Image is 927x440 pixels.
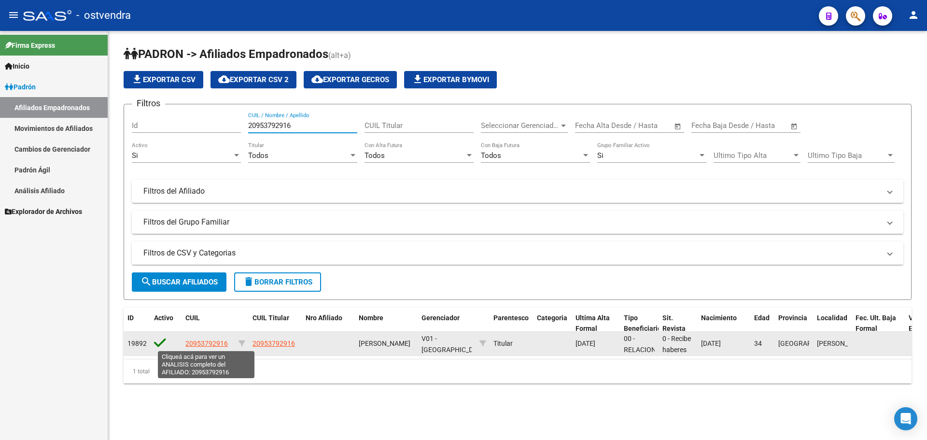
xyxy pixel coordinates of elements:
span: Localidad [817,314,847,322]
span: Borrar Filtros [243,278,312,286]
button: Open calendar [789,121,800,132]
span: Explorador de Archivos [5,206,82,217]
span: Fec. Ult. Baja Formal [856,314,896,333]
mat-expansion-panel-header: Filtros del Afiliado [132,180,903,203]
span: Si [132,151,138,160]
datatable-header-cell: Edad [750,308,774,340]
input: Fecha inicio [575,121,614,130]
span: Todos [365,151,385,160]
span: Edad [754,314,770,322]
datatable-header-cell: CUIL Titular [249,308,302,340]
mat-icon: cloud_download [311,73,323,85]
button: Exportar GECROS [304,71,397,88]
span: Nombre [359,314,383,322]
span: Ultimo Tipo Alta [714,151,792,160]
datatable-header-cell: Nacimiento [697,308,750,340]
span: - ostvendra [76,5,131,26]
span: Todos [248,151,268,160]
div: [DATE] [576,338,616,349]
datatable-header-cell: Categoria [533,308,572,340]
mat-expansion-panel-header: Filtros de CSV y Categorias [132,241,903,265]
button: Borrar Filtros [234,272,321,292]
h3: Filtros [132,97,165,110]
datatable-header-cell: ID [124,308,150,340]
input: Fecha fin [739,121,786,130]
span: Provincia [778,314,807,322]
button: Exportar Bymovi [404,71,497,88]
span: Nacimiento [701,314,737,322]
datatable-header-cell: Nombre [355,308,418,340]
div: Open Intercom Messenger [894,407,917,430]
mat-icon: delete [243,276,254,287]
span: Nro Afiliado [306,314,342,322]
datatable-header-cell: Parentesco [490,308,533,340]
span: [PERSON_NAME] [359,340,410,347]
span: Tipo Beneficiario [624,314,661,333]
datatable-header-cell: Provincia [774,308,813,340]
span: Todos [481,151,501,160]
span: [DATE] [701,340,721,347]
span: Exportar CSV 2 [218,75,289,84]
button: Exportar CSV 2 [211,71,296,88]
button: Open calendar [673,121,684,132]
datatable-header-cell: Gerenciador [418,308,476,340]
button: Buscar Afiliados [132,272,226,292]
span: Parentesco [493,314,529,322]
datatable-header-cell: Tipo Beneficiario [620,308,659,340]
mat-icon: cloud_download [218,73,230,85]
span: 20953792916 [253,340,295,347]
span: [GEOGRAPHIC_DATA] [778,340,843,347]
span: Ultimo Tipo Baja [808,151,886,160]
span: Padrón [5,82,36,92]
datatable-header-cell: CUIL [182,308,235,340]
mat-icon: menu [8,9,19,21]
datatable-header-cell: Sit. Revista [659,308,697,340]
mat-panel-title: Filtros del Afiliado [143,186,880,197]
span: (alt+a) [328,51,351,60]
span: CUIL [185,314,200,322]
span: Seleccionar Gerenciador [481,121,559,130]
span: PADRON -> Afiliados Empadronados [124,47,328,61]
span: Exportar CSV [131,75,196,84]
input: Fecha fin [623,121,670,130]
span: Buscar Afiliados [140,278,218,286]
mat-icon: file_download [412,73,423,85]
span: Firma Express [5,40,55,51]
mat-expansion-panel-header: Filtros del Grupo Familiar [132,211,903,234]
span: [PERSON_NAME] [817,340,869,347]
input: Fecha inicio [691,121,730,130]
span: Categoria [537,314,567,322]
datatable-header-cell: Nro Afiliado [302,308,355,340]
mat-panel-title: Filtros de CSV y Categorias [143,248,880,258]
span: Inicio [5,61,29,71]
span: CUIL Titular [253,314,289,322]
mat-icon: search [140,276,152,287]
datatable-header-cell: Fec. Ult. Baja Formal [852,308,905,340]
span: ID [127,314,134,322]
datatable-header-cell: Ultima Alta Formal [572,308,620,340]
datatable-header-cell: Localidad [813,308,852,340]
span: 0 - Recibe haberes regularmente [662,335,702,365]
datatable-header-cell: Activo [150,308,182,340]
span: Titular [493,340,513,347]
span: Sit. Revista [662,314,686,333]
span: Si [597,151,604,160]
span: Ultima Alta Formal [576,314,610,333]
span: 19892 [127,340,147,347]
mat-icon: person [908,9,919,21]
span: 20953792916 [185,340,228,347]
mat-icon: file_download [131,73,143,85]
span: 34 [754,340,762,347]
span: Exportar Bymovi [412,75,489,84]
span: Activo [154,314,173,322]
span: Gerenciador [421,314,460,322]
span: Exportar GECROS [311,75,389,84]
div: 1 total [124,359,912,383]
button: Exportar CSV [124,71,203,88]
span: V01 - [GEOGRAPHIC_DATA] [421,335,487,354]
mat-panel-title: Filtros del Grupo Familiar [143,217,880,227]
span: 00 - RELACION DE DEPENDENCIA [624,335,669,375]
